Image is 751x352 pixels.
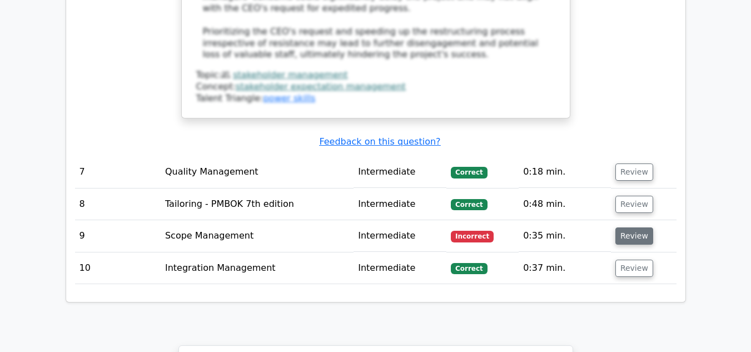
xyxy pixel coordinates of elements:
[75,252,161,284] td: 10
[161,252,354,284] td: Integration Management
[263,93,315,103] a: power skills
[615,227,653,245] button: Review
[161,220,354,252] td: Scope Management
[354,252,446,284] td: Intermediate
[519,189,611,220] td: 0:48 min.
[451,199,487,210] span: Correct
[196,70,555,104] div: Talent Triangle:
[161,156,354,188] td: Quality Management
[615,163,653,181] button: Review
[451,263,487,274] span: Correct
[519,156,611,188] td: 0:18 min.
[354,189,446,220] td: Intermediate
[519,252,611,284] td: 0:37 min.
[196,70,555,81] div: Topic:
[196,81,555,93] div: Concept:
[319,136,440,147] a: Feedback on this question?
[615,260,653,277] button: Review
[161,189,354,220] td: Tailoring - PMBOK 7th edition
[75,189,161,220] td: 8
[233,70,347,80] a: stakeholder management
[451,167,487,178] span: Correct
[236,81,406,92] a: stakeholder expectation management
[451,231,494,242] span: Incorrect
[75,156,161,188] td: 7
[75,220,161,252] td: 9
[354,220,446,252] td: Intermediate
[519,220,611,252] td: 0:35 min.
[354,156,446,188] td: Intermediate
[615,196,653,213] button: Review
